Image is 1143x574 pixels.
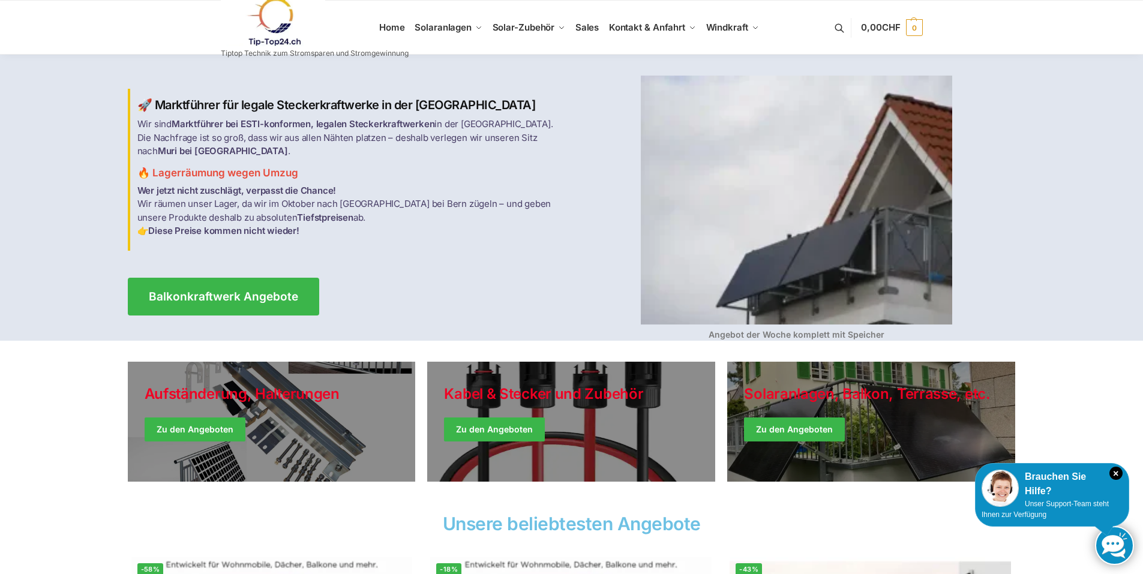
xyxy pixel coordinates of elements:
[570,1,604,55] a: Sales
[148,225,299,236] strong: Diese Preise kommen nicht wieder!
[158,145,288,157] strong: Muri bei [GEOGRAPHIC_DATA]
[982,470,1123,498] div: Brauchen Sie Hilfe?
[221,50,409,57] p: Tiptop Technik zum Stromsparen und Stromgewinnung
[427,362,715,482] a: Holiday Style
[609,22,685,33] span: Kontakt & Anfahrt
[906,19,923,36] span: 0
[709,329,884,339] strong: Angebot der Woche komplett mit Speicher
[137,184,565,238] p: Wir räumen unser Lager, da wir im Oktober nach [GEOGRAPHIC_DATA] bei Bern zügeln – und geben unse...
[137,118,565,158] p: Wir sind in der [GEOGRAPHIC_DATA]. Die Nachfrage ist so groß, dass wir aus allen Nähten platzen –...
[487,1,570,55] a: Solar-Zubehör
[443,513,701,534] strong: Unsere beliebtesten Angebote
[410,1,487,55] a: Solaranlagen
[706,22,748,33] span: Windkraft
[727,362,1015,482] a: Winter Jackets
[297,212,353,223] strong: Tiefstpreisen
[137,98,565,113] h2: 🚀 Marktführer für legale Steckerkraftwerke in der [GEOGRAPHIC_DATA]
[982,470,1019,507] img: Customer service
[882,22,901,33] span: CHF
[575,22,599,33] span: Sales
[493,22,555,33] span: Solar-Zubehör
[128,278,319,315] a: Balkonkraftwerk Angebote
[861,22,900,33] span: 0,00
[172,118,434,130] strong: Marktführer bei ESTI-konformen, legalen Steckerkraftwerken
[137,166,565,181] h3: 🔥 Lagerräumung wegen Umzug
[701,1,764,55] a: Windkraft
[137,185,337,196] strong: Wer jetzt nicht zuschlägt, verpasst die Chance!
[861,10,922,46] a: 0,00CHF 0
[982,500,1109,519] span: Unser Support-Team steht Ihnen zur Verfügung
[1109,467,1123,480] i: Schließen
[149,291,298,302] span: Balkonkraftwerk Angebote
[128,362,416,482] a: Holiday Style
[415,22,472,33] span: Solaranlagen
[604,1,701,55] a: Kontakt & Anfahrt
[641,76,952,324] img: Home 1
